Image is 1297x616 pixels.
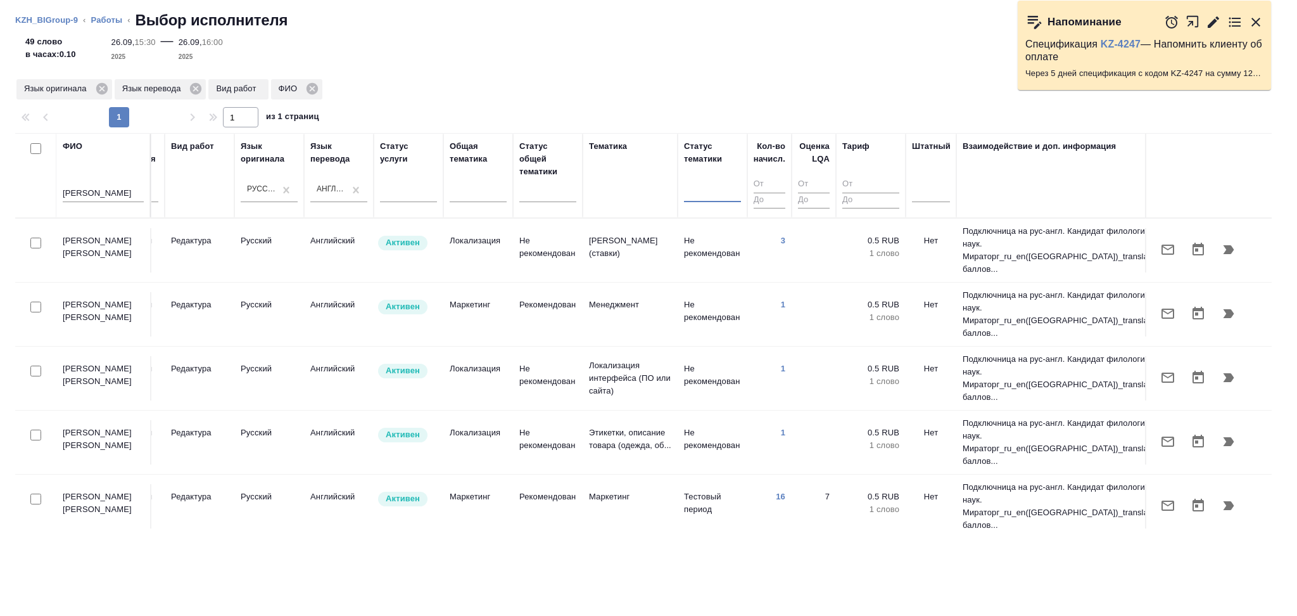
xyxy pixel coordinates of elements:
[304,484,374,529] td: Английский
[906,420,956,465] td: Нет
[386,236,420,249] p: Активен
[63,140,82,153] div: ФИО
[1186,8,1200,35] button: Открыть в новой вкладке
[56,292,151,337] td: [PERSON_NAME] [PERSON_NAME]
[91,15,123,25] a: Работы
[963,225,1172,276] p: Подключница на рус-англ. Кандидат филологических наук. Мираторг_ru_en([GEOGRAPHIC_DATA])_translat...
[15,15,78,25] a: KZH_BIGroup-9
[1248,15,1263,30] button: Закрыть
[171,298,228,311] p: Редактура
[450,140,507,165] div: Общая тематика
[842,439,899,452] p: 1 слово
[443,292,513,337] td: Маркетинг
[1153,427,1183,457] button: Отправить предложение о работе
[171,140,214,153] div: Вид работ
[589,298,671,311] p: Менеджмент
[56,228,151,273] td: [PERSON_NAME] [PERSON_NAME]
[241,140,298,165] div: Язык оригинала
[589,234,671,260] p: [PERSON_NAME] (ставки)
[136,10,288,30] h2: Выбор исполнителя
[161,30,174,63] div: —
[30,238,41,248] input: Выбери исполнителей, чтобы отправить приглашение на работу
[30,302,41,312] input: Выбери исполнителей, чтобы отправить приглашение на работу
[443,420,513,465] td: Локализация
[678,356,747,401] td: Не рекомендован
[906,356,956,401] td: Нет
[684,140,741,165] div: Статус тематики
[1183,234,1213,265] button: Открыть календарь загрузки
[1025,67,1263,80] p: Через 5 дней спецификация с кодом KZ-4247 на сумму 12096.8 KZT будет просрочена
[115,79,206,99] div: Язык перевода
[24,82,91,95] p: Язык оригинала
[386,364,420,377] p: Активен
[781,428,785,437] a: 1
[30,430,41,440] input: Выбери исполнителей, чтобы отправить приглашение на работу
[202,37,223,47] p: 16:00
[589,140,627,153] div: Тематика
[842,491,899,503] p: 0.5 RUB
[589,359,671,397] p: Локализация интерфейса (ПО или сайта)
[589,427,671,452] p: Этикетки, описание товара (одежда, об...
[1183,491,1213,521] button: Открыть календарь загрузки
[842,311,899,324] p: 1 слово
[1213,298,1244,329] button: Продолжить
[134,37,155,47] p: 15:30
[443,356,513,401] td: Локализация
[519,140,576,178] div: Статус общей тематики
[963,481,1172,532] p: Подключница на рус-англ. Кандидат филологических наук. Мираторг_ru_en([GEOGRAPHIC_DATA])_translat...
[513,356,583,401] td: Не рекомендован
[304,356,374,401] td: Английский
[513,292,583,337] td: Рекомендован
[678,484,747,529] td: Тестовый период
[912,140,951,153] div: Штатный
[754,193,785,209] input: До
[842,363,899,375] p: 0.5 RUB
[15,10,1282,30] nav: breadcrumb
[963,417,1172,468] p: Подключница на рус-англ. Кандидат филологических наук. Мираторг_ru_en([GEOGRAPHIC_DATA])_translat...
[1153,234,1183,265] button: Отправить предложение о работе
[1153,491,1183,521] button: Отправить предложение о работе
[304,228,374,273] td: Английский
[842,193,899,209] input: До
[842,375,899,388] p: 1 слово
[1183,363,1213,393] button: Открыть календарь загрузки
[842,503,899,516] p: 1 слово
[127,14,130,27] li: ‹
[16,79,112,99] div: Язык оригинала
[1213,363,1244,393] button: Продолжить
[963,353,1172,404] p: Подключница на рус-англ. Кандидат филологических наук. Мираторг_ru_en([GEOGRAPHIC_DATA])_translat...
[906,228,956,273] td: Нет
[171,491,228,503] p: Редактура
[317,184,346,195] div: Английский
[83,14,85,27] li: ‹
[1183,427,1213,457] button: Открыть календарь загрузки
[443,228,513,273] td: Локализация
[1227,15,1243,30] button: Перейти в todo
[234,228,304,273] td: Русский
[589,491,671,503] p: Маркетинг
[842,234,899,247] p: 0.5 RUB
[1206,15,1221,30] button: Редактировать
[798,140,830,165] div: Оценка LQA
[678,292,747,337] td: Не рекомендован
[1025,38,1263,63] p: Спецификация — Напомнить клиенту об оплате
[798,193,830,209] input: До
[963,140,1116,153] div: Взаимодействие и доп. информация
[963,289,1172,340] p: Подключница на рус-англ. Кандидат филологических наук. Мираторг_ru_en([GEOGRAPHIC_DATA])_translat...
[216,82,260,95] p: Вид работ
[513,228,583,273] td: Не рекомендован
[678,228,747,273] td: Не рекомендован
[842,298,899,311] p: 0.5 RUB
[171,234,228,247] p: Редактура
[271,79,323,99] div: ФИО
[513,484,583,529] td: Рекомендован
[30,366,41,376] input: Выбери исполнителей, чтобы отправить приглашение на работу
[1101,39,1141,49] a: KZ-4247
[386,492,420,505] p: Активен
[234,484,304,529] td: Русский
[842,247,899,260] p: 1 слово
[1213,491,1244,521] button: Продолжить
[122,82,186,95] p: Язык перевода
[754,177,785,193] input: От
[754,140,785,165] div: Кол-во начисл.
